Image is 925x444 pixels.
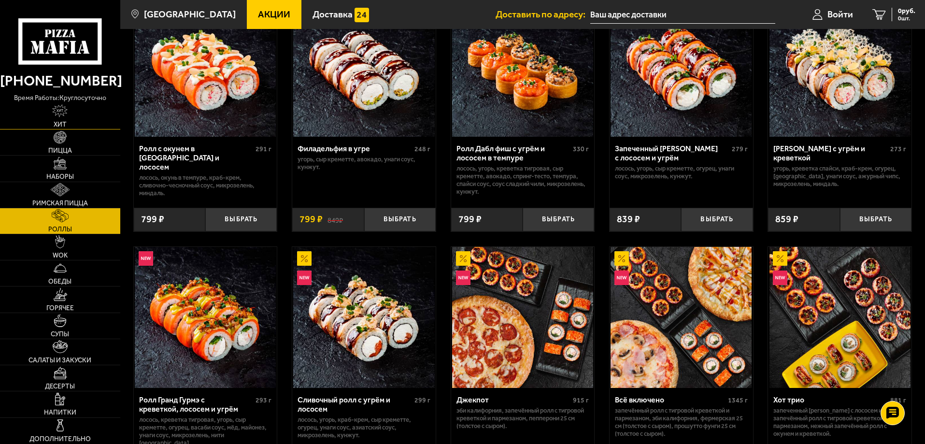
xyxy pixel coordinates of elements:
span: 799 ₽ [141,215,164,224]
button: Выбрать [523,208,594,231]
span: 291 г [256,145,271,153]
span: Римская пицца [32,200,88,207]
button: Выбрать [840,208,911,231]
img: Акционный [614,251,629,266]
span: 839 ₽ [617,215,640,224]
p: лосось, угорь, креветка тигровая, Сыр креметте, авокадо, спринг-тесто, темпура, спайси соус, соус... [456,165,589,196]
span: Десерты [45,383,75,390]
span: 799 ₽ [458,215,482,224]
span: 248 г [414,145,430,153]
span: WOK [53,252,68,259]
p: угорь, креветка спайси, краб-крем, огурец, [GEOGRAPHIC_DATA], унаги соус, ажурный чипс, микрозеле... [773,165,906,188]
span: Роллы [48,226,72,233]
img: 15daf4d41897b9f0e9f617042186c801.svg [355,8,369,22]
button: Выбрать [364,208,436,231]
img: Хот трио [769,247,911,388]
span: Хит [54,121,67,128]
span: 915 г [573,396,589,404]
img: Новинка [139,251,153,266]
span: 859 ₽ [775,215,798,224]
img: Новинка [773,271,787,285]
a: АкционныйНовинкаДжекпот [451,247,595,388]
span: Напитки [44,409,76,416]
a: АкционныйНовинкаВсё включено [610,247,753,388]
span: 330 г [573,145,589,153]
span: Доставка [313,10,353,19]
div: [PERSON_NAME] с угрём и креветкой [773,144,888,162]
a: АкционныйНовинкаХот трио [768,247,911,388]
img: Всё включено [611,247,752,388]
p: угорь, Сыр креметте, авокадо, унаги соус, кунжут. [298,156,430,171]
img: Сливочный ролл с угрём и лососем [293,247,434,388]
img: Новинка [456,271,470,285]
img: Акционный [456,251,470,266]
img: Акционный [297,251,312,266]
div: Филадельфия в угре [298,144,412,153]
p: Запечённый ролл с тигровой креветкой и пармезаном, Эби Калифорния, Фермерская 25 см (толстое с сы... [615,407,748,438]
span: 273 г [890,145,906,153]
p: Эби Калифорния, Запечённый ролл с тигровой креветкой и пармезаном, Пепперони 25 см (толстое с сыр... [456,407,589,430]
div: Ролл Гранд Гурмэ с креветкой, лососем и угрём [139,395,254,414]
span: Доставить по адресу: [496,10,590,19]
span: Войти [827,10,853,19]
span: 799 ₽ [299,215,323,224]
button: Выбрать [205,208,277,231]
div: Джекпот [456,395,571,404]
div: Хот трио [773,395,888,404]
button: Выбрать [681,208,753,231]
span: Горячее [46,305,74,312]
span: 881 г [890,396,906,404]
input: Ваш адрес доставки [590,6,775,24]
div: Запеченный [PERSON_NAME] с лососем и угрём [615,144,729,162]
img: Ролл Гранд Гурмэ с креветкой, лососем и угрём [135,247,276,388]
span: Наборы [46,173,74,180]
p: Запеченный [PERSON_NAME] с лососем и угрём, Запечённый ролл с тигровой креветкой и пармезаном, Не... [773,407,906,438]
a: НовинкаРолл Гранд Гурмэ с креветкой, лососем и угрём [134,247,277,388]
span: Пицца [48,147,72,154]
img: Джекпот [452,247,593,388]
s: 849 ₽ [327,215,343,224]
span: 1345 г [728,396,748,404]
span: Дополнительно [29,436,91,443]
p: лосось, угорь, краб-крем, Сыр креметте, огурец, унаги соус, азиатский соус, микрозелень, кунжут. [298,416,430,439]
span: Акции [258,10,290,19]
span: Супы [51,331,69,338]
img: Новинка [297,271,312,285]
span: 279 г [732,145,748,153]
p: лосось, окунь в темпуре, краб-крем, сливочно-чесночный соус, микрозелень, миндаль. [139,174,272,197]
span: Обеды [48,278,71,285]
a: АкционныйНовинкаСливочный ролл с угрём и лососем [292,247,436,388]
img: Акционный [773,251,787,266]
div: Ролл Дабл фиш с угрём и лососем в темпуре [456,144,571,162]
span: 0 руб. [898,8,915,14]
p: лосось, угорь, Сыр креметте, огурец, унаги соус, микрозелень, кунжут. [615,165,748,180]
span: 299 г [414,396,430,404]
div: Сливочный ролл с угрём и лососем [298,395,412,414]
span: 293 г [256,396,271,404]
div: Всё включено [615,395,726,404]
span: [GEOGRAPHIC_DATA] [144,10,236,19]
span: 0 шт. [898,15,915,21]
div: Ролл с окунем в [GEOGRAPHIC_DATA] и лососем [139,144,254,172]
img: Новинка [614,271,629,285]
span: Салаты и закуски [28,357,91,364]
